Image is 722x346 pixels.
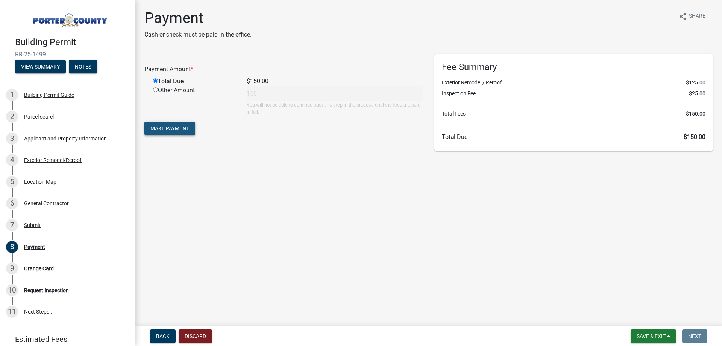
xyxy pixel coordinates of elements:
[156,333,170,339] span: Back
[442,90,705,98] li: Inspection Fee
[139,65,429,74] div: Payment Amount
[144,122,195,135] button: Make Payment
[442,79,705,87] li: Exterior Remodel / Reroof
[686,79,705,87] span: $125.00
[24,223,41,228] div: Submit
[15,64,66,70] wm-modal-confirm: Summary
[69,64,97,70] wm-modal-confirm: Notes
[686,110,705,118] span: $150.00
[144,30,252,39] p: Cash or check must be paid in the office.
[6,219,18,231] div: 7
[6,176,18,188] div: 5
[678,12,687,21] i: share
[689,12,705,21] span: Share
[179,329,212,343] button: Discard
[6,154,18,166] div: 4
[24,114,56,119] div: Parcel search
[689,90,705,98] span: $25.00
[147,77,241,86] div: Total Due
[69,60,97,73] button: Notes
[24,266,54,271] div: Orange Card
[24,201,69,206] div: General Contractor
[6,284,18,296] div: 10
[24,244,45,250] div: Payment
[147,86,241,116] div: Other Amount
[6,111,18,123] div: 2
[6,89,18,101] div: 1
[241,77,429,86] div: $150.00
[15,51,120,58] span: RR-25-1499
[24,288,69,293] div: Request Inspection
[682,329,707,343] button: Next
[6,241,18,253] div: 8
[684,133,705,140] span: $150.00
[442,133,705,140] h6: Total Due
[24,92,74,98] div: Building Permit Guide
[150,329,176,343] button: Back
[442,110,705,118] li: Total Fees
[442,62,705,73] h6: Fee Summary
[6,197,18,209] div: 6
[631,329,676,343] button: Save & Exit
[15,60,66,73] button: View Summary
[637,333,666,339] span: Save & Exit
[672,9,711,24] button: shareShare
[24,157,82,163] div: Exterior Remodel/Reroof
[24,136,107,141] div: Applicant and Property Information
[150,125,189,131] span: Make Payment
[688,333,701,339] span: Next
[6,133,18,145] div: 3
[144,9,252,27] h1: Payment
[6,306,18,318] div: 11
[15,8,123,29] img: Porter County, Indiana
[15,37,129,48] h4: Building Permit
[6,262,18,274] div: 9
[24,179,56,184] div: Location Map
